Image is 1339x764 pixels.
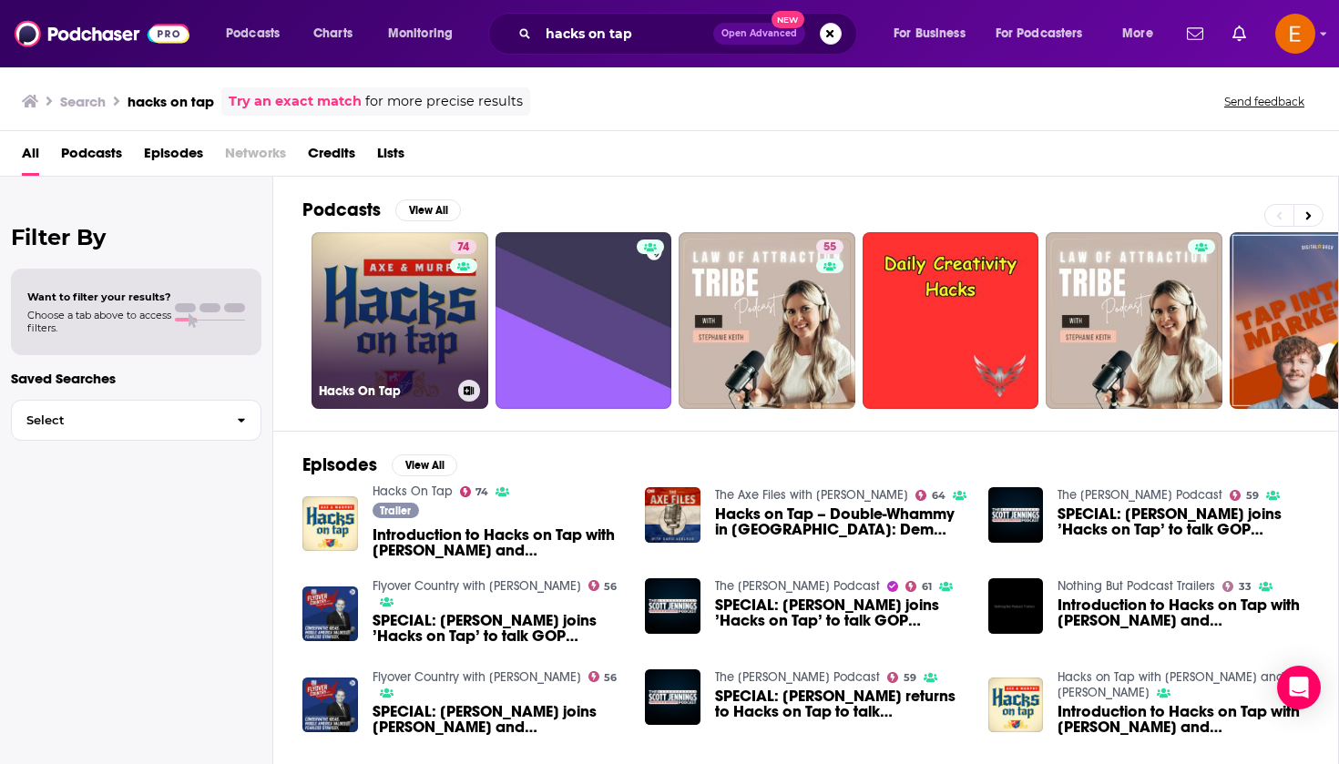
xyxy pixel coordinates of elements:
[588,580,618,591] a: 56
[1225,18,1253,49] a: Show notifications dropdown
[302,199,461,221] a: PodcastsView All
[922,583,932,591] span: 61
[1275,14,1315,54] button: Show profile menu
[302,453,457,476] a: EpisodesView All
[27,290,171,303] span: Want to filter your results?
[645,578,700,634] img: SPECIAL: Scott Jennings joins ’Hacks on Tap’ to talk GOP Speaker Fight
[22,138,39,176] span: All
[1239,583,1252,591] span: 33
[11,370,261,387] p: Saved Searches
[319,383,451,399] h3: Hacks On Tap
[302,453,377,476] h2: Episodes
[1058,506,1309,537] a: SPECIAL: Scott Jennings joins ’Hacks on Tap’ to talk GOP Speaker Fight
[538,19,713,48] input: Search podcasts, credits, & more...
[61,138,122,176] a: Podcasts
[302,677,358,733] img: SPECIAL: Scott Jennings joins David Axelrod and Mike Murphy on Hacks on Tap
[375,19,476,48] button: open menu
[645,669,700,725] a: SPECIAL: Scott returns to Hacks on Tap to talk Haley, Trump and Latest Polling
[229,91,362,112] a: Try an exact match
[312,232,488,409] a: 74Hacks On Tap
[715,578,880,594] a: The Scott Jennings Podcast
[1222,581,1252,592] a: 33
[1058,578,1215,594] a: Nothing But Podcast Trailers
[1122,21,1153,46] span: More
[715,597,966,628] a: SPECIAL: Scott Jennings joins ’Hacks on Tap’ to talk GOP Speaker Fight
[679,232,855,409] a: 55
[450,239,476,254] a: 74
[1058,506,1309,537] span: SPECIAL: [PERSON_NAME] joins ’Hacks on Tap’ to talk GOP Speaker Fight
[1058,669,1284,700] a: Hacks on Tap with David Axelrod and Mike Murphy
[11,400,261,441] button: Select
[1275,14,1315,54] img: User Profile
[881,19,988,48] button: open menu
[373,527,624,558] span: Introduction to Hacks on Tap with [PERSON_NAME] and [PERSON_NAME]
[308,138,355,176] a: Credits
[715,487,908,503] a: The Axe Files with David Axelrod
[996,21,1083,46] span: For Podcasters
[1219,94,1310,109] button: Send feedback
[915,490,945,501] a: 64
[302,496,358,552] img: Introduction to Hacks on Tap with David Axelrod and Mike Murphy
[894,21,966,46] span: For Business
[373,527,624,558] a: Introduction to Hacks on Tap with David Axelrod and Mike Murphy
[887,672,916,683] a: 59
[988,487,1044,543] img: SPECIAL: Scott Jennings joins ’Hacks on Tap’ to talk GOP Speaker Fight
[1058,597,1309,628] span: Introduction to Hacks on Tap with [PERSON_NAME] and [PERSON_NAME] (via Hacks On Tap)
[60,93,106,110] h3: Search
[27,309,171,334] span: Choose a tab above to access filters.
[128,93,214,110] h3: hacks on tap
[460,486,489,497] a: 74
[1058,704,1309,735] a: Introduction to Hacks on Tap with David Axelrod and Mike Murphy
[373,578,581,594] a: Flyover Country with Scott Jennings
[475,488,488,496] span: 74
[1058,704,1309,735] span: Introduction to Hacks on Tap with [PERSON_NAME] and [PERSON_NAME]
[302,199,381,221] h2: Podcasts
[11,224,261,250] h2: Filter By
[1058,487,1222,503] a: The Scott Jennings Podcast
[1109,19,1176,48] button: open menu
[144,138,203,176] a: Episodes
[715,688,966,719] a: SPECIAL: Scott returns to Hacks on Tap to talk Haley, Trump and Latest Polling
[380,505,411,516] span: Trailer
[645,487,700,543] img: Hacks on Tap – Double-Whammy in Miami: Dem Debate Preview
[1246,492,1259,500] span: 59
[365,91,523,112] span: for more precise results
[988,677,1044,733] a: Introduction to Hacks on Tap with David Axelrod and Mike Murphy
[1058,597,1309,628] a: Introduction to Hacks on Tap with David Axelrod and Mike Murphy (via Hacks On Tap)
[932,492,945,500] span: 64
[904,674,916,682] span: 59
[905,581,932,592] a: 61
[715,597,966,628] span: SPECIAL: [PERSON_NAME] joins ’Hacks on Tap’ to talk GOP Speaker Fight
[713,23,805,45] button: Open AdvancedNew
[1180,18,1211,49] a: Show notifications dropdown
[373,704,624,735] span: SPECIAL: [PERSON_NAME] joins [PERSON_NAME] and [PERSON_NAME] on Hacks on Tap
[15,16,189,51] a: Podchaser - Follow, Share and Rate Podcasts
[1275,14,1315,54] span: Logged in as emilymorris
[213,19,303,48] button: open menu
[715,506,966,537] span: Hacks on Tap – Double-Whammy in [GEOGRAPHIC_DATA]: Dem Debate Preview
[988,578,1044,634] img: Introduction to Hacks on Tap with David Axelrod and Mike Murphy (via Hacks On Tap)
[377,138,404,176] a: Lists
[226,21,280,46] span: Podcasts
[506,13,874,55] div: Search podcasts, credits, & more...
[313,21,353,46] span: Charts
[302,586,358,642] img: SPECIAL: Scott Jennings joins ’Hacks on Tap’ to talk GOP Speaker Fight
[373,669,581,685] a: Flyover Country with Scott Jennings
[588,671,618,682] a: 56
[984,19,1109,48] button: open menu
[395,199,461,221] button: View All
[225,138,286,176] span: Networks
[823,239,836,257] span: 55
[373,613,624,644] a: SPECIAL: Scott Jennings joins ’Hacks on Tap’ to talk GOP Speaker Fight
[721,29,797,38] span: Open Advanced
[604,674,617,682] span: 56
[392,454,457,476] button: View All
